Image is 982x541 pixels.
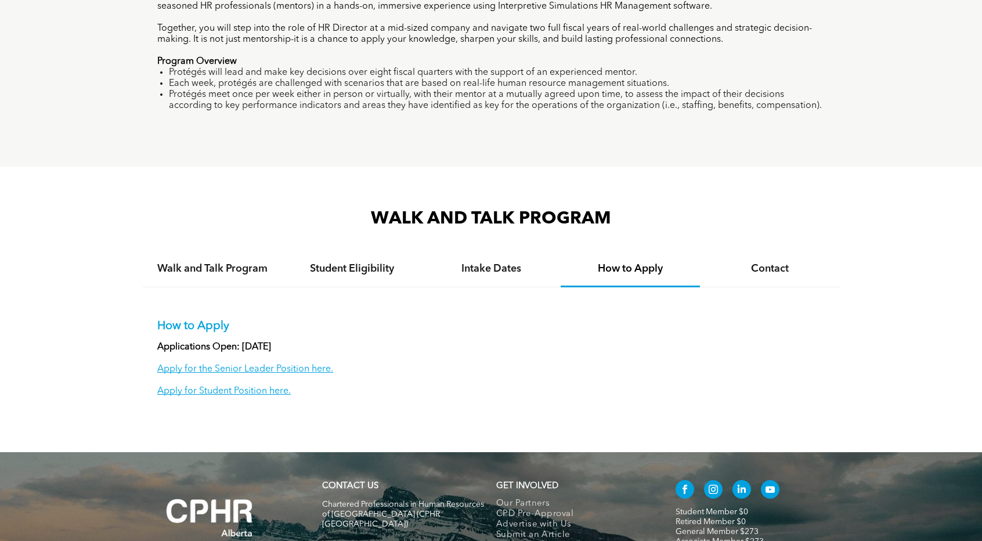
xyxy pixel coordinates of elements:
p: Together, you will step into the role of HR Director at a mid-sized company and navigate two full... [157,23,825,45]
a: Our Partners [496,499,651,509]
a: Student Member $0 [676,508,748,516]
h4: Intake Dates [432,262,550,275]
a: Submit an Article [496,530,651,540]
a: linkedin [732,480,751,502]
a: Apply for Student Position here. [157,387,291,396]
a: Advertise with Us [496,520,651,530]
h4: Contact [710,262,829,275]
a: facebook [676,480,694,502]
h4: Walk and Talk Program [153,262,272,275]
span: GET INVOLVED [496,482,558,490]
li: Protégés meet once per week either in person or virtually, with their mentor at a mutually agreed... [169,89,825,111]
p: How to Apply [157,319,825,333]
a: youtube [761,480,779,502]
a: CPD Pre-Approval [496,509,651,520]
a: Apply for the Senior Leader Position here. [157,365,333,374]
a: Retired Member $0 [676,518,746,526]
strong: Applications Open: [DATE] [157,342,271,352]
a: instagram [704,480,723,502]
span: Chartered Professionals in Human Resources of [GEOGRAPHIC_DATA] (CPHR [GEOGRAPHIC_DATA]) [322,500,484,528]
li: Each week, protégés are challenged with scenarios that are based on real-life human resource mana... [169,78,825,89]
li: Protégés will lead and make key decisions over eight fiscal quarters with the support of an exper... [169,67,825,78]
a: CONTACT US [322,482,378,490]
a: General Member $273 [676,528,759,536]
strong: Program Overview [157,57,237,66]
span: WALK AND TALK PROGRAM [371,210,611,228]
h4: How to Apply [571,262,689,275]
h4: Student Eligibility [293,262,411,275]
